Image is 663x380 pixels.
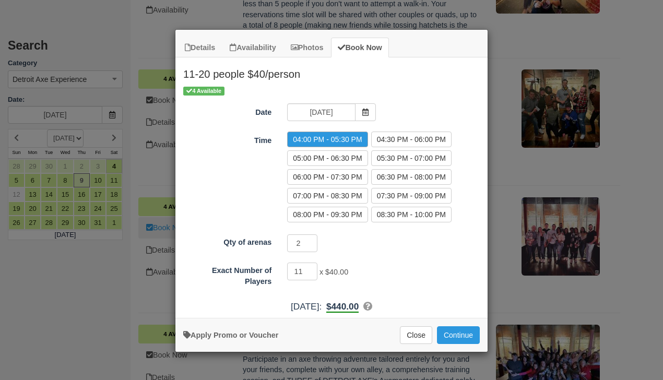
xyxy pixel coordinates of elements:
[287,234,317,252] input: Qty of arenas
[371,169,452,185] label: 06:30 PM - 08:00 PM
[287,169,368,185] label: 06:00 PM - 07:30 PM
[183,87,224,96] span: 4 Available
[371,207,452,222] label: 08:30 PM - 10:00 PM
[223,38,282,58] a: Availability
[175,300,488,313] div: :
[371,188,452,204] label: 07:30 PM - 09:00 PM
[287,188,368,204] label: 07:00 PM - 08:30 PM
[287,150,368,166] label: 05:00 PM - 06:30 PM
[326,301,359,313] b: $440.00
[319,268,348,277] span: x $40.00
[175,103,279,118] label: Date
[400,326,432,344] button: Close
[291,301,319,312] span: [DATE]
[287,207,368,222] label: 08:00 PM - 09:30 PM
[178,38,222,58] a: Details
[284,38,330,58] a: Photos
[175,233,279,248] label: Qty of arenas
[371,132,452,147] label: 04:30 PM - 06:00 PM
[371,150,452,166] label: 05:30 PM - 07:00 PM
[175,57,488,85] h2: 11-20 people $40/person
[183,331,278,339] a: Apply Voucher
[175,262,279,287] label: Exact Number of Players
[175,57,488,313] div: Item Modal
[331,38,388,58] a: Book Now
[287,263,317,280] input: Exact Number of Players
[287,132,368,147] label: 04:00 PM - 05:30 PM
[437,326,480,344] button: Add to Booking
[175,132,279,146] label: Time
